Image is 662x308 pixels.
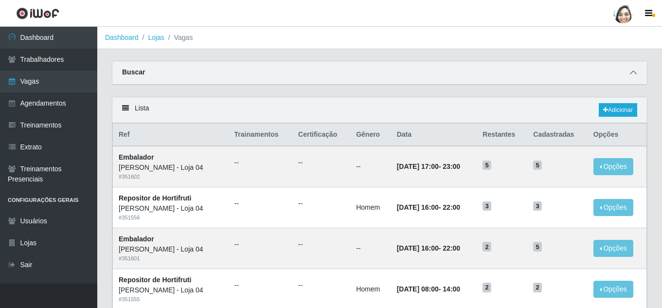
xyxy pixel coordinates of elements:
[350,124,391,146] th: Gênero
[119,203,223,214] div: [PERSON_NAME] - Loja 04
[292,124,350,146] th: Certificação
[119,285,223,295] div: [PERSON_NAME] - Loja 04
[533,283,542,292] span: 2
[397,244,460,252] strong: -
[234,199,287,209] ul: --
[588,124,647,146] th: Opções
[119,163,223,173] div: [PERSON_NAME] - Loja 04
[298,280,344,290] ul: --
[164,33,193,43] li: Vagas
[397,163,439,170] time: [DATE] 17:00
[112,97,647,123] div: Lista
[119,173,223,181] div: # 351602
[443,244,460,252] time: 22:00
[593,199,633,216] button: Opções
[119,295,223,304] div: # 351555
[593,240,633,257] button: Opções
[234,280,287,290] ul: --
[119,254,223,263] div: # 351601
[483,161,491,170] span: 5
[298,158,344,168] ul: --
[119,276,191,284] strong: Repositor de Hortifruti
[391,124,477,146] th: Data
[105,34,139,41] a: Dashboard
[119,244,223,254] div: [PERSON_NAME] - Loja 04
[229,124,293,146] th: Trainamentos
[533,242,542,252] span: 5
[593,158,633,175] button: Opções
[148,34,164,41] a: Lojas
[477,124,527,146] th: Restantes
[234,158,287,168] ul: --
[119,194,191,202] strong: Repositor de Hortifruti
[397,285,439,293] time: [DATE] 08:00
[113,124,229,146] th: Ref
[119,214,223,222] div: # 351556
[119,153,154,161] strong: Embalador
[397,203,460,211] strong: -
[298,199,344,209] ul: --
[397,285,460,293] strong: -
[599,103,637,117] a: Adicionar
[397,163,460,170] strong: -
[97,27,662,49] nav: breadcrumb
[527,124,588,146] th: Cadastradas
[350,146,391,187] td: --
[350,228,391,269] td: --
[533,201,542,211] span: 3
[443,285,460,293] time: 14:00
[397,244,439,252] time: [DATE] 16:00
[483,242,491,252] span: 2
[119,235,154,243] strong: Embalador
[443,163,460,170] time: 23:00
[350,187,391,228] td: Homem
[483,201,491,211] span: 3
[593,281,633,298] button: Opções
[533,161,542,170] span: 5
[234,239,287,250] ul: --
[16,7,59,19] img: CoreUI Logo
[298,239,344,250] ul: --
[483,283,491,292] span: 2
[122,68,145,76] strong: Buscar
[443,203,460,211] time: 22:00
[397,203,439,211] time: [DATE] 16:00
